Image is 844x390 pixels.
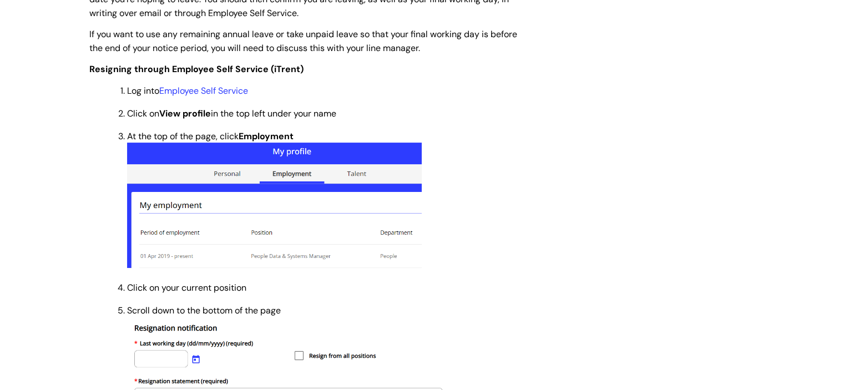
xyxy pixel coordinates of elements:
[159,85,248,97] a: Employee Self Service
[127,282,246,293] span: Click on your current position
[127,85,248,97] span: Log into
[89,63,304,75] span: Resigning through Employee Self Service (iTrent)
[127,108,336,119] span: Click on in the top left under your name
[127,130,294,142] span: At the top of the page, click
[239,130,294,142] strong: Employment
[127,143,422,268] img: GR6FfdbH1JjEcZuvTM3bZX4MTi25UpbA6w.png
[159,108,211,119] strong: View profile
[127,305,281,316] span: Scroll down to the bottom of the page
[89,28,517,54] span: If you want to use any remaining annual leave or take unpaid leave so that your final working day...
